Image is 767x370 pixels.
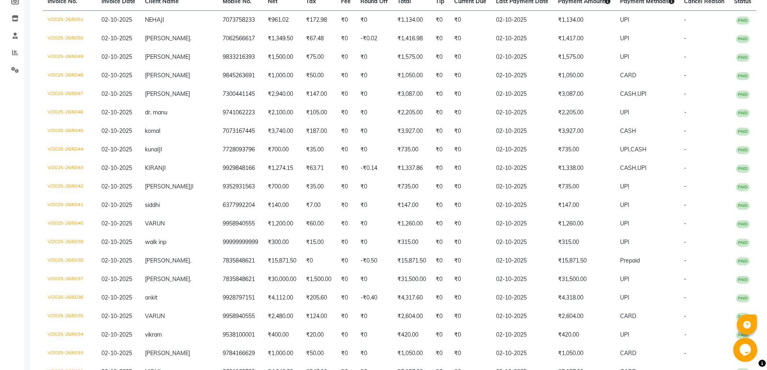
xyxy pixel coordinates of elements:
td: V/2025-26/6035 [43,307,97,326]
td: ₹2,940.00 [263,85,301,103]
span: PAID [736,257,750,265]
td: ₹0 [336,103,356,122]
span: [PERSON_NAME] [145,257,190,264]
td: 6377992204 [218,196,263,215]
td: ₹1,000.00 [263,66,301,85]
td: ₹0 [449,215,491,233]
td: ₹63.71 [301,159,336,178]
span: komal [145,127,160,134]
td: ₹735.00 [553,141,615,159]
td: ₹30,000.00 [263,270,301,289]
td: ₹300.00 [263,233,301,252]
td: 02-10-2025 [491,196,553,215]
td: ₹0 [431,103,449,122]
td: ₹75.00 [301,48,336,66]
span: - [684,146,686,153]
td: ₹0 [431,196,449,215]
td: V/2025-26/6043 [43,159,97,178]
span: 02-10-2025 [101,35,132,42]
td: ₹735.00 [393,141,431,159]
td: 9833216393 [218,48,263,66]
td: 7073167445 [218,122,263,141]
td: ₹0 [336,289,356,307]
td: 9958940555 [218,215,263,233]
td: ₹0 [431,159,449,178]
td: 9929848166 [218,159,263,178]
td: ₹0 [449,122,491,141]
td: ₹1,274.15 [263,159,301,178]
span: NEHA [145,16,161,23]
td: ₹0 [431,11,449,30]
td: ₹2,480.00 [263,307,301,326]
td: ₹0 [449,103,491,122]
td: ₹0 [301,252,336,270]
td: 99999999999 [218,233,263,252]
td: 7835848621 [218,252,263,270]
td: ₹0 [356,85,393,103]
td: ₹0 [336,196,356,215]
td: ₹0 [431,66,449,85]
span: CASH, [620,164,637,172]
td: ₹0 [431,178,449,196]
span: UPI [620,238,629,246]
td: ₹2,205.00 [393,103,431,122]
span: VARUN [145,220,165,227]
td: ₹140.00 [263,196,301,215]
td: ₹1,417.00 [553,29,615,48]
span: - [684,109,686,116]
td: ₹0 [356,11,393,30]
td: ₹0 [356,141,393,159]
td: V/2025-26/6045 [43,122,97,141]
td: ₹4,318.00 [553,289,615,307]
td: ₹0 [356,215,393,233]
span: UPI [620,294,629,301]
td: ₹2,604.00 [553,307,615,326]
span: . [190,35,191,42]
span: JI [161,16,164,23]
td: ₹0 [449,270,491,289]
td: V/2025-26/6046 [43,103,97,122]
span: 02-10-2025 [101,238,132,246]
td: ₹1,050.00 [553,66,615,85]
td: 02-10-2025 [491,289,553,307]
span: 02-10-2025 [101,109,132,116]
span: Prepaid [620,257,640,264]
td: ₹187.00 [301,122,336,141]
td: ₹60.00 [301,215,336,233]
td: ₹0 [449,178,491,196]
span: [PERSON_NAME] [145,90,190,97]
td: ₹3,927.00 [393,122,431,141]
td: ₹3,740.00 [263,122,301,141]
td: 9352931563 [218,178,263,196]
span: [PERSON_NAME] [145,72,190,79]
td: V/2025-26/6042 [43,178,97,196]
td: ₹0 [431,141,449,159]
span: 02-10-2025 [101,90,132,97]
td: ₹0 [336,233,356,252]
td: ₹67.48 [301,29,336,48]
span: CASH [631,146,647,153]
span: UPI [620,183,629,190]
td: ₹4,112.00 [263,289,301,307]
td: 7835848621 [218,270,263,289]
span: - [684,238,686,246]
td: 02-10-2025 [491,215,553,233]
td: 02-10-2025 [491,307,553,326]
span: - [684,35,686,42]
td: ₹0 [336,122,356,141]
span: walk in [145,238,163,246]
span: siddhi [145,201,160,209]
span: 02-10-2025 [101,275,132,283]
span: UPI [620,275,629,283]
td: ₹1,337.86 [393,159,431,178]
span: - [684,275,686,283]
td: ₹0 [336,141,356,159]
td: ₹15,871.50 [553,252,615,270]
span: kunal [145,146,159,153]
td: 02-10-2025 [491,270,553,289]
td: ₹0 [336,270,356,289]
td: ₹0 [336,48,356,66]
td: ₹0 [449,85,491,103]
span: - [684,90,686,97]
td: ₹0 [449,307,491,326]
